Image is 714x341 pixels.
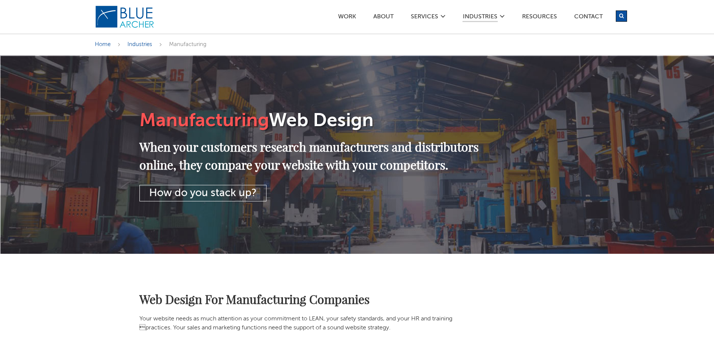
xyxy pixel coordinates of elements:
[522,14,557,22] a: Resources
[95,42,111,47] a: Home
[95,5,155,28] img: Blue Archer Logo
[139,314,484,332] p: Your website needs as much attention as your commitment to LEAN, your safety standards, and your ...
[139,138,484,174] h2: When your customers research manufacturers and distributors online, they compare your website wit...
[139,112,484,130] h1: Web Design
[139,112,269,130] span: Manufacturing
[338,14,356,22] a: Work
[169,42,207,47] span: Manufacturing
[373,14,394,22] a: ABOUT
[463,14,498,22] a: Industries
[127,42,152,47] a: Industries
[410,14,439,22] a: SERVICES
[139,293,484,305] h2: Web Design For Manufacturing Companies
[574,14,603,22] a: Contact
[139,185,266,201] a: How do you stack up?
